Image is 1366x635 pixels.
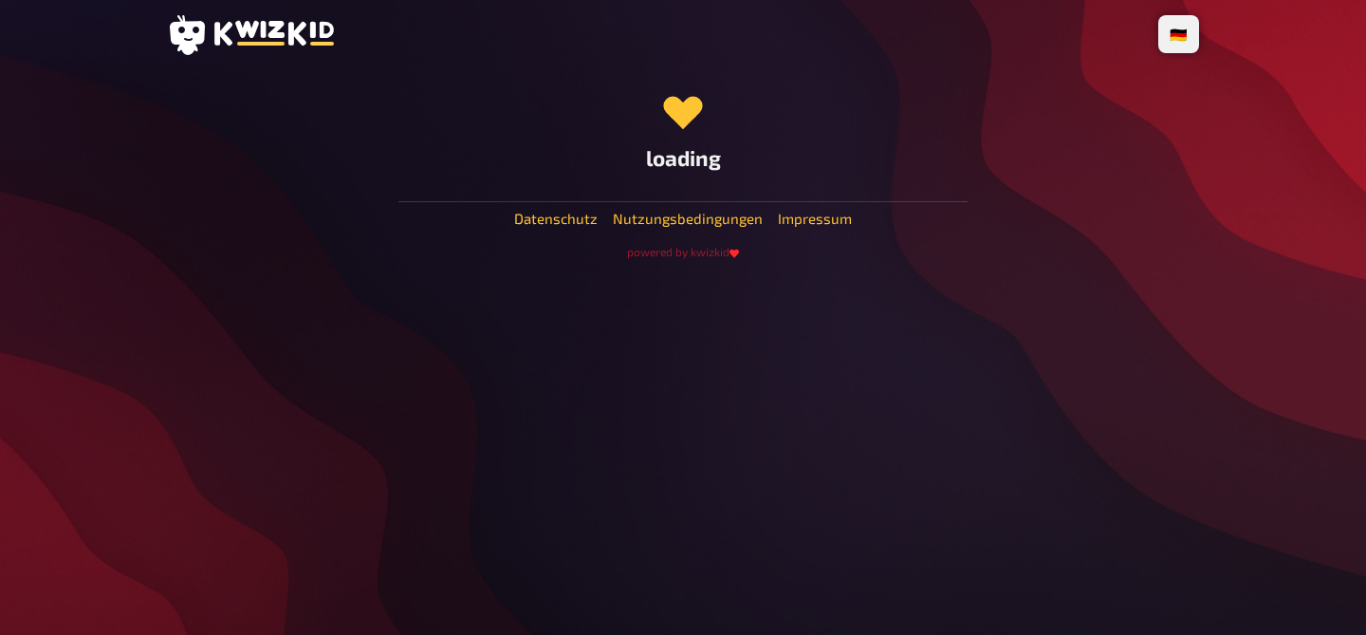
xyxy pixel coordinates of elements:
small: powered by kwizkid [627,245,739,258]
a: Nutzungsbedingungen [613,210,763,227]
div: loading [398,85,968,171]
a: Impressum [778,210,852,227]
li: 🇩🇪 [1162,19,1195,49]
a: Datenschutz [514,210,598,227]
a: powered by kwizkid [627,242,739,260]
